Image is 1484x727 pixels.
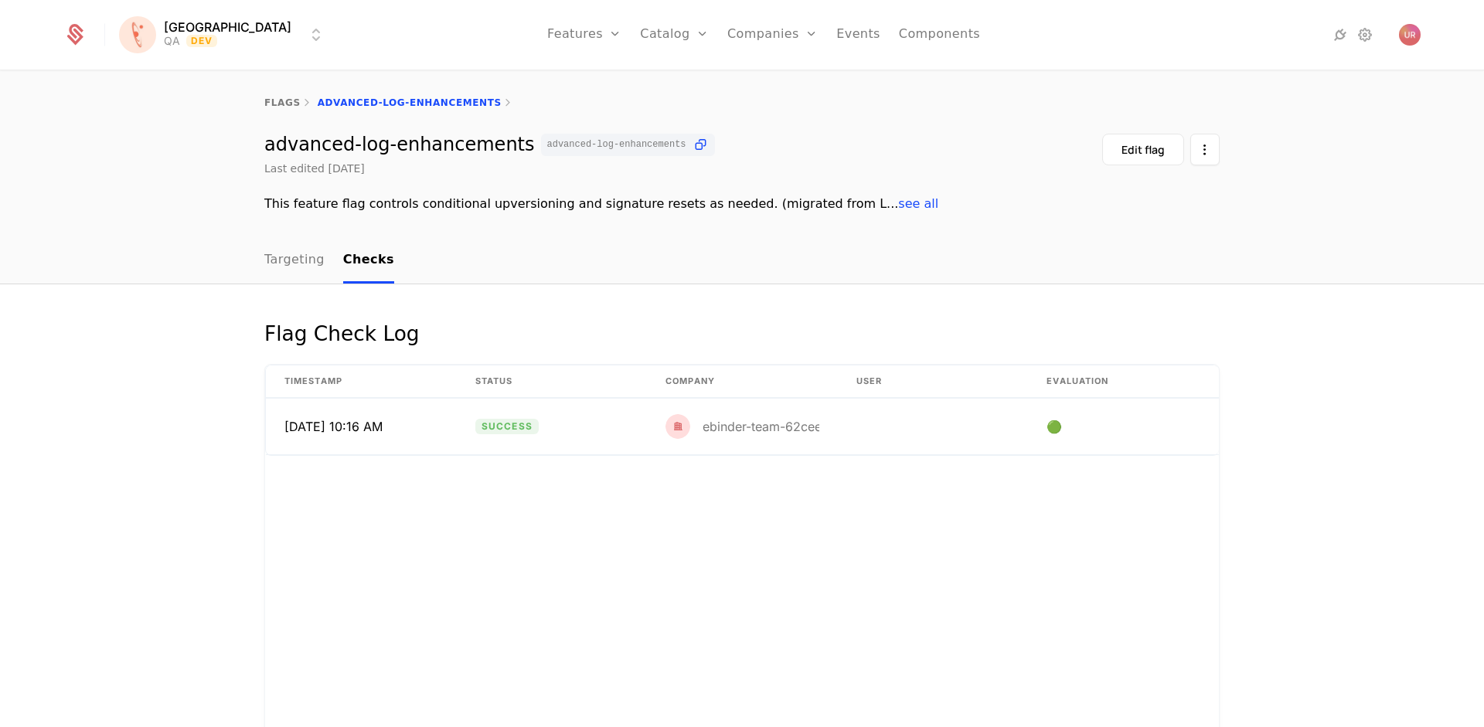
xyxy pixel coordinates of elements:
div: advanced-log-enhancements [264,134,715,156]
th: Status [457,365,648,398]
div: Flag Check Log [264,321,420,346]
a: Targeting [264,238,325,284]
th: Timestamp [266,365,457,398]
span: [GEOGRAPHIC_DATA] [164,21,291,33]
div: Last edited [DATE] [264,161,365,176]
nav: Main [264,238,1220,284]
div: ebinder-team-62cee2fc53ab240045958c91 [665,414,819,439]
ul: Choose Sub Page [264,238,394,284]
span: Success [475,419,539,434]
button: Open user button [1399,24,1421,46]
th: User [838,365,1029,398]
span: Dev [186,35,218,47]
div: ebinder-team-62cee2fc53ab240045958c91 [703,420,961,433]
button: Select action [1190,134,1220,165]
div: This feature flag controls conditional upversioning and signature resets as needed. (migrated fro... [264,195,1220,213]
button: Select environment [124,18,325,52]
a: Checks [343,238,394,284]
div: Edit flag [1122,142,1165,158]
span: 🟢 [1047,417,1065,436]
span: see all [898,196,938,211]
img: ebinder-team-62cee2fc53ab240045958c91 [665,414,690,439]
a: Settings [1356,25,1374,44]
img: Una Radosavac [1399,24,1421,46]
button: Edit flag [1102,134,1184,165]
span: [DATE] 10:16 AM [284,417,383,436]
img: Florence [119,16,156,53]
div: QA [164,33,180,49]
th: Evaluation [1028,365,1219,398]
th: Company [647,365,838,398]
a: Integrations [1331,25,1350,44]
span: advanced-log-enhancements [547,140,686,149]
a: flags [264,97,301,108]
